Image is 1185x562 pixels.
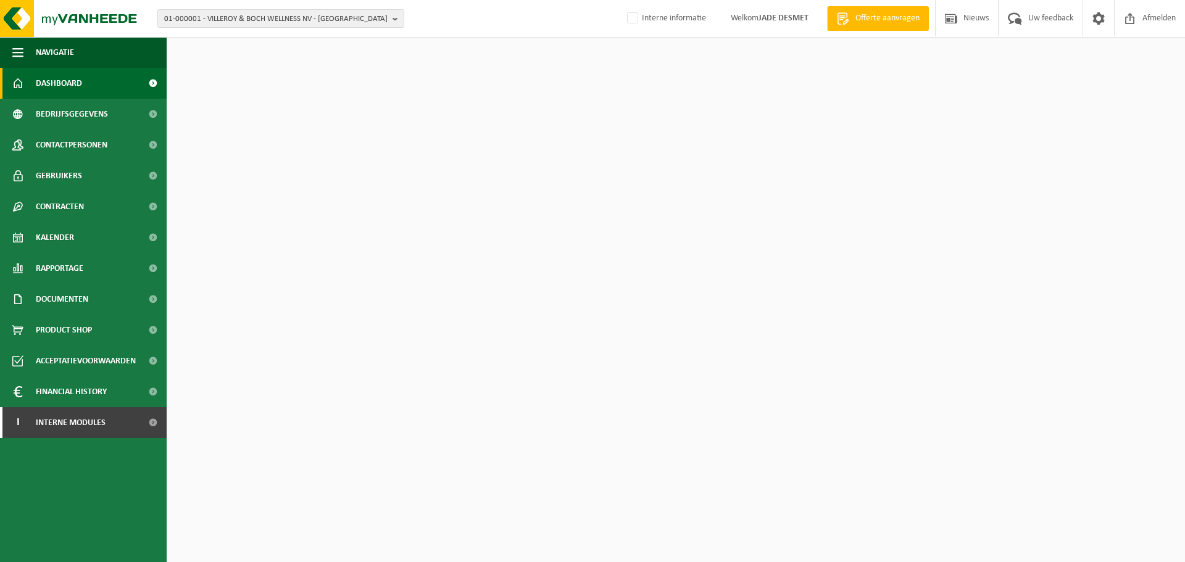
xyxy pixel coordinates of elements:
[36,345,136,376] span: Acceptatievoorwaarden
[625,9,706,28] label: Interne informatie
[164,10,388,28] span: 01-000001 - VILLEROY & BOCH WELLNESS NV - [GEOGRAPHIC_DATA]
[12,407,23,438] span: I
[36,37,74,68] span: Navigatie
[36,191,84,222] span: Contracten
[827,6,929,31] a: Offerte aanvragen
[36,160,82,191] span: Gebruikers
[36,253,83,284] span: Rapportage
[852,12,923,25] span: Offerte aanvragen
[36,99,108,130] span: Bedrijfsgegevens
[36,376,107,407] span: Financial History
[36,68,82,99] span: Dashboard
[759,14,809,23] strong: JADE DESMET
[36,284,88,315] span: Documenten
[36,222,74,253] span: Kalender
[36,407,106,438] span: Interne modules
[36,130,107,160] span: Contactpersonen
[36,315,92,345] span: Product Shop
[157,9,404,28] button: 01-000001 - VILLEROY & BOCH WELLNESS NV - [GEOGRAPHIC_DATA]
